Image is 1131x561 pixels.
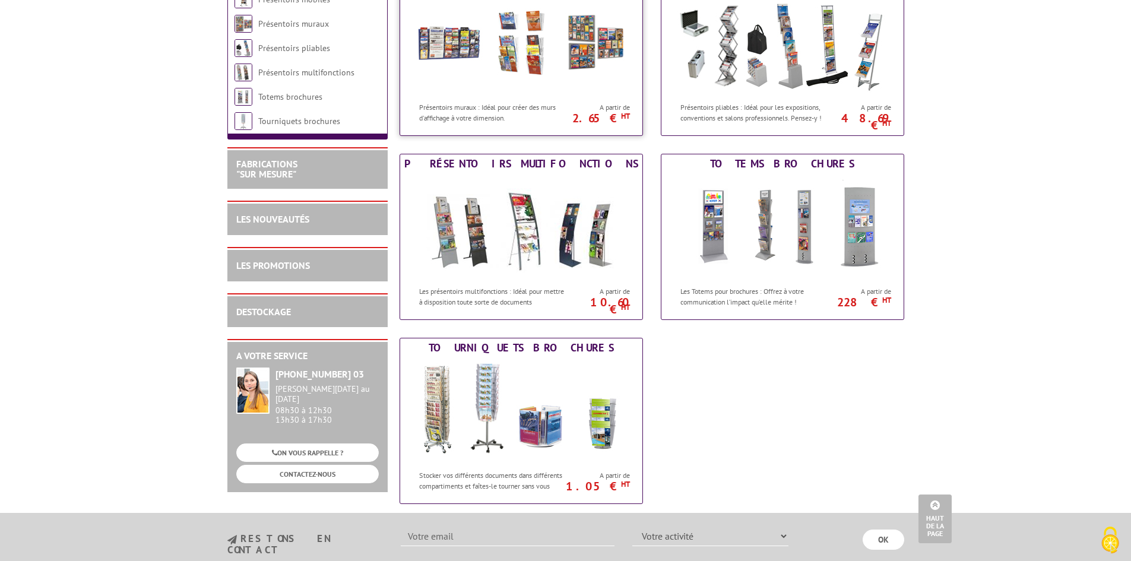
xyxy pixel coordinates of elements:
sup: HT [882,118,891,128]
a: Haut de la page [918,495,952,543]
p: Présentoirs pliables : Idéal pour les expositions, conventions et salons professionnels. Pensez-y ! [680,102,828,122]
sup: HT [882,295,891,305]
span: A partir de [569,471,630,480]
a: LES NOUVEAUTÉS [236,213,309,225]
img: widget-service.jpg [236,367,270,414]
p: 48.69 € [825,115,891,129]
span: A partir de [569,103,630,112]
a: LES PROMOTIONS [236,259,310,271]
p: 10.60 € [563,299,630,313]
p: Les présentoirs multifonctions : Idéal pour mettre à disposition toute sorte de documents [419,286,566,306]
div: 08h30 à 12h30 13h30 à 17h30 [275,384,379,425]
p: 1.05 € [563,483,630,490]
button: Cookies (fenêtre modale) [1089,521,1131,561]
a: Présentoirs pliables [258,43,330,53]
a: CONTACTEZ-NOUS [236,465,379,483]
div: Tourniquets brochures [403,341,639,354]
img: Totems brochures [673,173,892,280]
img: Présentoirs muraux [235,15,252,33]
div: Présentoirs multifonctions [403,157,639,170]
img: Cookies (fenêtre modale) [1095,525,1125,555]
a: ON VOUS RAPPELLE ? [236,443,379,462]
span: A partir de [831,103,891,112]
a: Totems brochures Totems brochures Les Totems pour brochures : Offrez à votre communication l’impa... [661,154,904,320]
a: Tourniquets brochures Tourniquets brochures Stocker vos différents documents dans différents comp... [400,338,643,504]
strong: [PHONE_NUMBER] 03 [275,368,364,380]
sup: HT [621,111,630,121]
p: 2.65 € [563,115,630,122]
a: Présentoirs multifonctions Présentoirs multifonctions Les présentoirs multifonctions : Idéal pour... [400,154,643,320]
img: Tourniquets brochures [411,357,631,464]
a: Présentoirs multifonctions [258,67,354,78]
input: Votre email [401,526,614,546]
a: Présentoirs muraux [258,18,329,29]
p: Les Totems pour brochures : Offrez à votre communication l’impact qu’elle mérite ! [680,286,828,306]
img: Tourniquets brochures [235,112,252,130]
sup: HT [621,302,630,312]
img: newsletter.jpg [227,535,237,545]
span: A partir de [831,287,891,296]
div: [PERSON_NAME][DATE] au [DATE] [275,384,379,404]
a: Totems brochures [258,91,322,102]
p: Présentoirs muraux : Idéal pour créer des murs d'affichage à votre dimension. [419,102,566,122]
h3: restons en contact [227,534,384,554]
img: Présentoirs multifonctions [235,64,252,81]
img: Présentoirs multifonctions [411,173,631,280]
span: A partir de [569,287,630,296]
a: DESTOCKAGE [236,306,291,318]
img: Totems brochures [235,88,252,106]
p: Stocker vos différents documents dans différents compartiments et faîtes-le tourner sans vous dép... [419,470,566,500]
h2: A votre service [236,351,379,362]
input: OK [863,530,904,550]
div: Totems brochures [664,157,901,170]
p: 228 € [825,299,891,306]
a: Tourniquets brochures [258,116,340,126]
img: Présentoirs pliables [235,39,252,57]
a: FABRICATIONS"Sur Mesure" [236,158,297,180]
sup: HT [621,479,630,489]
